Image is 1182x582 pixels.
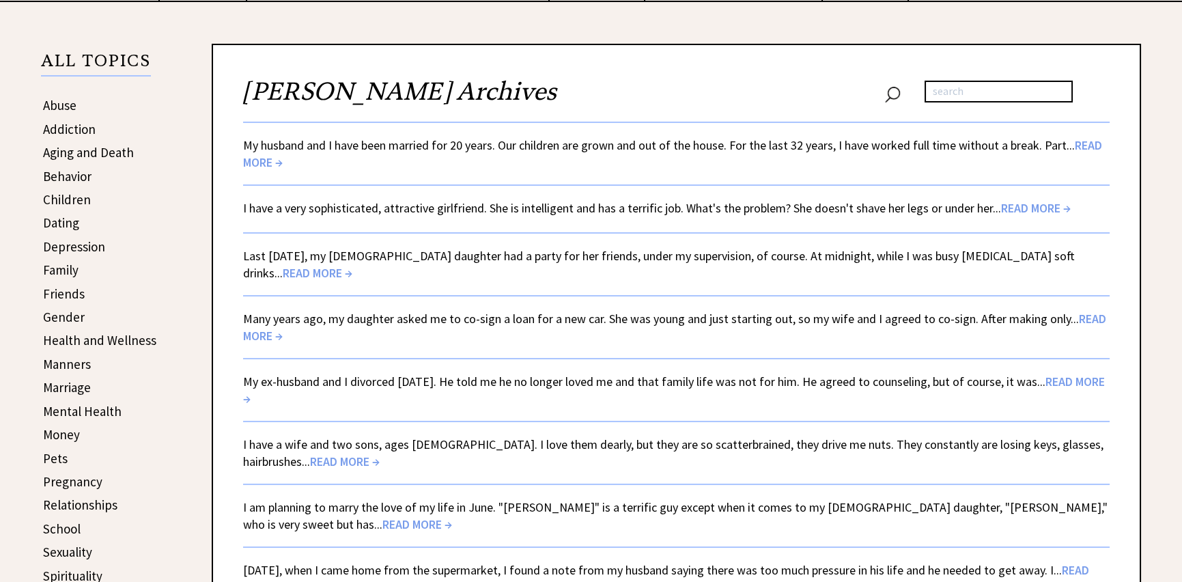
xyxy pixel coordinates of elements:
[243,75,1110,122] h2: [PERSON_NAME] Archives
[243,436,1103,469] a: I have a wife and two sons, ages [DEMOGRAPHIC_DATA]. I love them dearly, but they are so scatterb...
[43,403,122,419] a: Mental Health
[43,286,85,302] a: Friends
[43,214,79,231] a: Dating
[43,450,68,467] a: Pets
[382,516,452,532] span: READ MORE →
[43,332,156,348] a: Health and Wellness
[283,265,352,281] span: READ MORE →
[243,200,1071,216] a: I have a very sophisticated, attractive girlfriend. She is intelligent and has a terrific job. Wh...
[884,83,901,103] img: search_nav.png
[43,262,79,278] a: Family
[43,191,91,208] a: Children
[43,473,102,490] a: Pregnancy
[43,168,92,184] a: Behavior
[925,81,1073,102] input: search
[43,544,92,560] a: Sexuality
[43,121,96,137] a: Addiction
[243,248,1075,281] a: Last [DATE], my [DEMOGRAPHIC_DATA] daughter had a party for her friends, under my supervision, of...
[243,137,1102,170] a: My husband and I have been married for 20 years. Our children are grown and out of the house. For...
[43,497,117,513] a: Relationships
[243,499,1108,532] a: I am planning to marry the love of my life in June. "[PERSON_NAME]" is a terrific guy except when...
[43,144,134,161] a: Aging and Death
[243,374,1105,406] a: My ex-husband and I divorced [DATE]. He told me he no longer loved me and that family life was no...
[1001,200,1071,216] span: READ MORE →
[243,311,1106,344] a: Many years ago, my daughter asked me to co-sign a loan for a new car. She was young and just star...
[43,356,91,372] a: Manners
[41,53,151,77] p: ALL TOPICS
[43,97,76,113] a: Abuse
[43,521,81,537] a: School
[43,379,91,396] a: Marriage
[310,454,380,469] span: READ MORE →
[43,238,105,255] a: Depression
[43,426,80,443] a: Money
[43,309,85,325] a: Gender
